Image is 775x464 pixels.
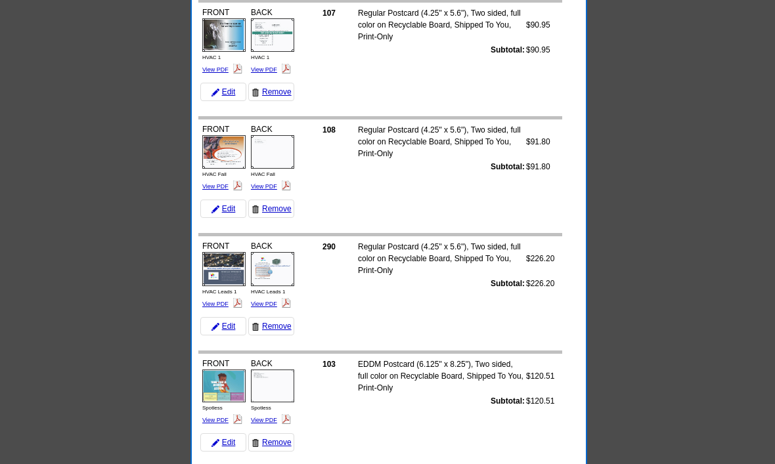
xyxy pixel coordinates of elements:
a: Edit [200,433,246,452]
span: HVAC 1 [202,54,221,60]
strong: Subtotal: [491,162,525,171]
strong: Subtotal: [491,279,525,288]
div: FRONT [200,5,248,77]
span: HVAC Fall [251,171,275,177]
img: small-thumb.jpg [251,252,294,285]
img: small-thumb.jpg [202,252,246,285]
div: BACK [249,238,296,311]
img: trashcan-icon.gif [252,439,259,447]
img: trashcan-icon.gif [252,323,259,331]
img: pdf_logo.png [232,64,242,74]
a: View PDF [251,183,277,190]
strong: 290 [322,242,336,251]
a: Edit [200,83,246,101]
a: View PDF [251,301,277,307]
img: trashcan-icon.gif [252,89,259,96]
img: pdf_logo.png [232,298,242,308]
td: $90.95 [525,7,551,43]
strong: Subtotal: [491,45,525,54]
div: BACK [249,121,296,194]
td: $90.95 [525,43,551,56]
td: $226.20 [525,277,555,290]
td: $226.20 [525,240,555,277]
img: pdf_logo.png [281,414,291,424]
a: Remove [248,317,294,335]
a: Remove [248,433,294,452]
img: pencil-icon.gif [211,89,219,96]
td: $91.80 [525,123,551,160]
td: $120.51 [525,394,555,408]
span: HVAC Leads 1 [202,289,236,295]
img: pdf_logo.png [232,180,242,190]
img: small-thumb.jpg [202,18,246,52]
strong: 108 [322,125,336,135]
span: Spotless [202,405,223,411]
a: View PDF [202,301,229,307]
a: View PDF [202,183,229,190]
td: Regular Postcard (4.25" x 5.6"), Two sided, full color on Recyclable Board, Shipped To You, Print... [357,7,525,43]
div: FRONT [200,238,248,311]
div: FRONT [200,356,248,428]
img: trashcan-icon.gif [252,205,259,213]
img: pdf_logo.png [281,64,291,74]
td: EDDM Postcard (6.125" x 8.25"), Two sided, full color on Recyclable Board, Shipped To You, Print-... [357,358,525,394]
span: Spotless [251,405,271,411]
a: Remove [248,83,294,101]
span: HVAC Leads 1 [251,289,285,295]
a: View PDF [251,66,277,73]
a: View PDF [202,66,229,73]
strong: Subtotal: [491,396,525,406]
td: Regular Postcard (4.25" x 5.6"), Two sided, full color on Recyclable Board, Shipped To You, Print... [357,123,525,160]
img: pdf_logo.png [232,414,242,424]
img: pdf_logo.png [281,180,291,190]
img: pencil-icon.gif [211,205,219,213]
a: Remove [248,200,294,218]
div: BACK [249,356,296,428]
td: $120.51 [525,358,555,394]
strong: 103 [322,360,336,369]
img: pencil-icon.gif [211,323,219,331]
a: Edit [200,317,246,335]
img: pencil-icon.gif [211,439,219,447]
img: pdf_logo.png [281,298,291,308]
img: small-thumb.jpg [251,18,294,52]
a: Edit [200,200,246,218]
span: HVAC Fall [202,171,227,177]
a: View PDF [251,417,277,423]
img: small-thumb.jpg [202,369,246,402]
strong: 107 [322,9,336,18]
td: Regular Postcard (4.25" x 5.6"), Two sided, full color on Recyclable Board, Shipped To You, Print... [357,240,525,277]
img: small-thumb.jpg [251,369,294,402]
div: BACK [249,5,296,77]
td: $91.80 [525,160,551,173]
a: View PDF [202,417,229,423]
span: HVAC 1 [251,54,269,60]
div: FRONT [200,121,248,194]
img: small-thumb.jpg [251,135,294,169]
img: small-thumb.jpg [202,135,246,169]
